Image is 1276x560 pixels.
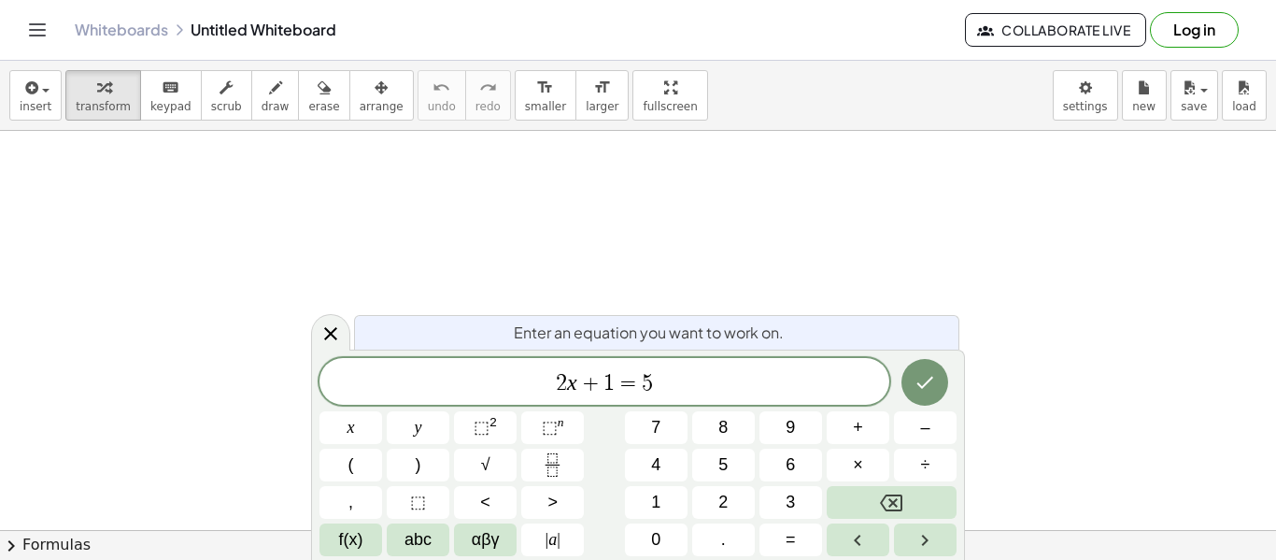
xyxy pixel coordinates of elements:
[418,70,466,121] button: undoundo
[920,415,929,440] span: –
[1181,100,1207,113] span: save
[475,100,501,113] span: redo
[76,100,131,113] span: transform
[319,486,382,519] button: ,
[515,70,576,121] button: format_sizesmaller
[575,70,629,121] button: format_sizelarger
[20,100,51,113] span: insert
[651,490,660,515] span: 1
[586,100,618,113] span: larger
[1222,70,1267,121] button: load
[632,70,707,121] button: fullscreen
[786,527,796,553] span: =
[921,452,930,478] span: ÷
[410,490,426,515] span: ⬚
[786,490,795,515] span: 3
[692,486,755,519] button: 2
[567,370,577,395] var: x
[651,452,660,478] span: 4
[1170,70,1218,121] button: save
[348,490,353,515] span: ,
[472,527,500,553] span: αβγ
[201,70,252,121] button: scrub
[615,372,642,395] span: =
[542,418,558,437] span: ⬚
[651,527,660,553] span: 0
[721,527,726,553] span: .
[22,15,52,45] button: Toggle navigation
[308,100,339,113] span: erase
[901,359,948,406] button: Done
[759,486,822,519] button: 3
[894,411,957,444] button: Minus
[479,77,497,99] i: redo
[827,486,957,519] button: Backspace
[718,415,728,440] span: 8
[1122,70,1167,121] button: new
[319,411,382,444] button: x
[981,22,1130,38] span: Collaborate Live
[853,415,863,440] span: +
[415,415,422,440] span: y
[514,322,784,344] span: Enter an equation you want to work on.
[319,524,382,556] button: Functions
[319,449,382,481] button: (
[428,100,456,113] span: undo
[481,452,490,478] span: √
[387,411,449,444] button: y
[718,452,728,478] span: 5
[577,372,604,395] span: +
[465,70,511,121] button: redoredo
[643,100,697,113] span: fullscreen
[786,415,795,440] span: 9
[827,524,889,556] button: Left arrow
[759,524,822,556] button: Equals
[480,490,490,515] span: <
[536,77,554,99] i: format_size
[625,449,688,481] button: 4
[1053,70,1118,121] button: settings
[521,524,584,556] button: Absolute value
[521,486,584,519] button: Greater than
[827,411,889,444] button: Plus
[489,415,497,429] sup: 2
[593,77,611,99] i: format_size
[360,100,404,113] span: arrange
[432,77,450,99] i: undo
[298,70,349,121] button: erase
[625,524,688,556] button: 0
[150,100,191,113] span: keypad
[625,411,688,444] button: 7
[162,77,179,99] i: keyboard
[547,490,558,515] span: >
[557,530,560,549] span: |
[759,411,822,444] button: 9
[211,100,242,113] span: scrub
[718,490,728,515] span: 2
[692,449,755,481] button: 5
[454,449,517,481] button: Square root
[965,13,1146,47] button: Collaborate Live
[348,452,354,478] span: (
[349,70,414,121] button: arrange
[454,524,517,556] button: Greek alphabet
[75,21,168,39] a: Whiteboards
[651,415,660,440] span: 7
[827,449,889,481] button: Times
[262,100,290,113] span: draw
[404,527,432,553] span: abc
[9,70,62,121] button: insert
[521,449,584,481] button: Fraction
[347,415,355,440] span: x
[65,70,141,121] button: transform
[692,524,755,556] button: .
[894,524,957,556] button: Right arrow
[1132,100,1155,113] span: new
[558,415,564,429] sup: n
[416,452,421,478] span: )
[387,449,449,481] button: )
[387,524,449,556] button: Alphabet
[140,70,202,121] button: keyboardkeypad
[251,70,300,121] button: draw
[454,411,517,444] button: Squared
